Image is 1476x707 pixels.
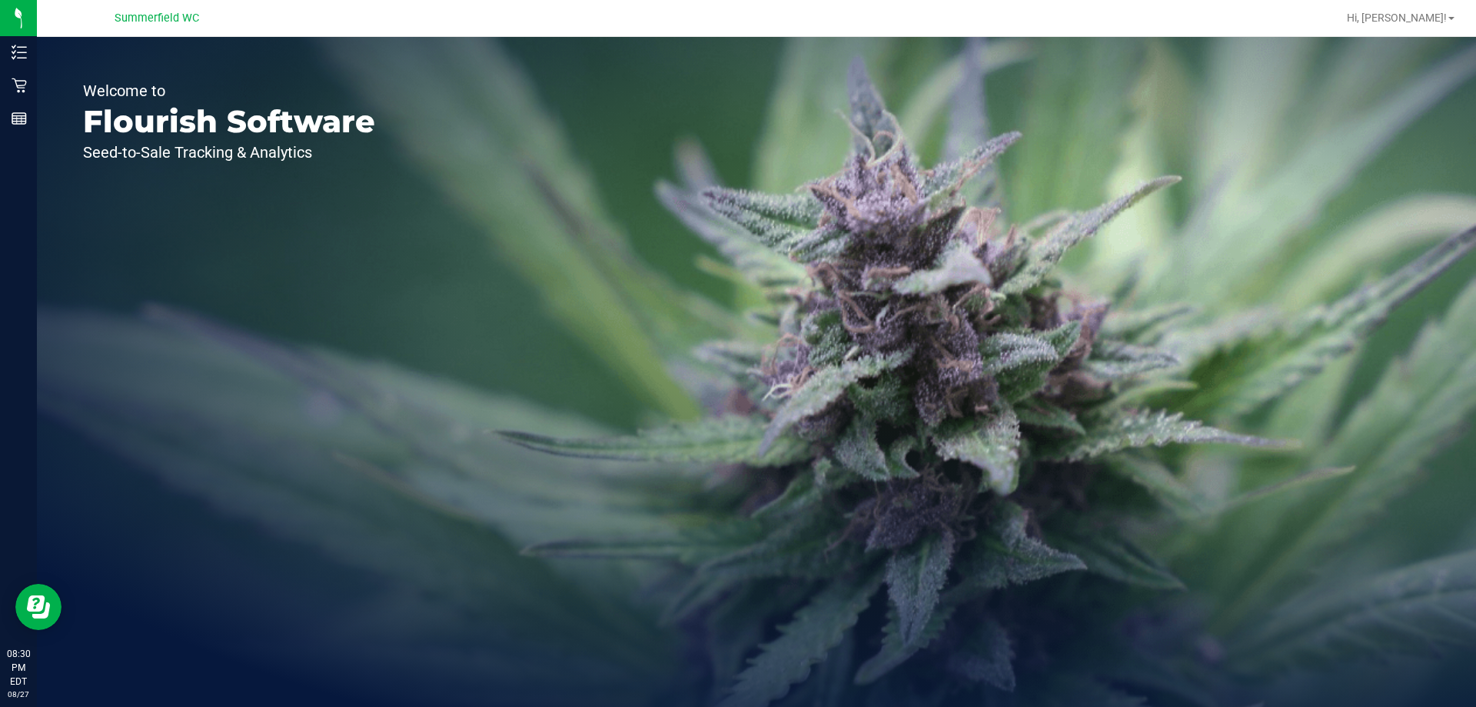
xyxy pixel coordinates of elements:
inline-svg: Inventory [12,45,27,60]
inline-svg: Reports [12,111,27,126]
p: Seed-to-Sale Tracking & Analytics [83,145,375,160]
p: Welcome to [83,83,375,98]
span: Hi, [PERSON_NAME]! [1347,12,1447,24]
p: Flourish Software [83,106,375,137]
p: 08/27 [7,689,30,700]
p: 08:30 PM EDT [7,647,30,689]
inline-svg: Retail [12,78,27,93]
span: Summerfield WC [115,12,199,25]
iframe: Resource center [15,584,61,630]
